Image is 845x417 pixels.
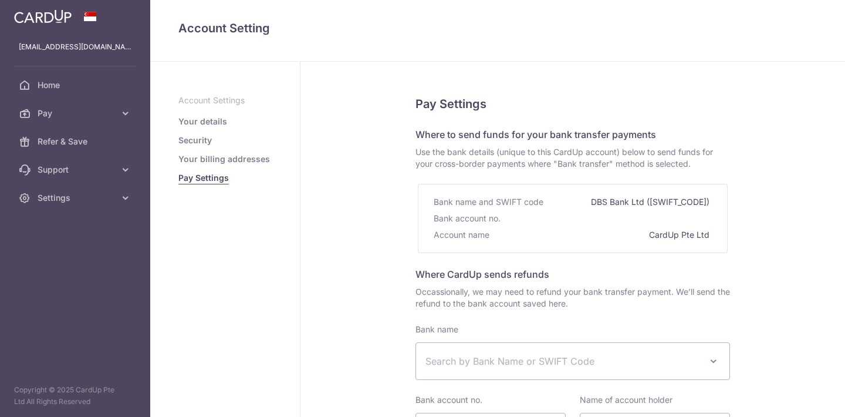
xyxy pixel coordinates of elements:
[425,354,701,368] span: Search by Bank Name or SWIFT Code
[38,136,115,147] span: Refer & Save
[434,210,503,227] div: Bank account no.
[415,324,458,335] label: Bank name
[178,116,227,127] a: Your details
[178,21,270,35] span: translation missing: en.refund_bank_accounts.show.title.account_setting
[434,194,546,210] div: Bank name and SWIFT code
[415,129,656,140] span: Where to send funds for your bank transfer payments
[38,79,115,91] span: Home
[434,227,492,243] div: Account name
[178,172,229,184] a: Pay Settings
[415,394,482,406] label: Bank account no.
[14,9,72,23] img: CardUp
[19,41,131,53] p: [EMAIL_ADDRESS][DOMAIN_NAME]
[415,286,730,310] span: Occassionally, we may need to refund your bank transfer payment. We’ll send the refund to the ban...
[178,95,272,106] p: Account Settings
[38,107,115,119] span: Pay
[591,194,712,210] div: DBS Bank Ltd ([SWIFT_CODE])
[415,95,730,113] h5: Pay Settings
[415,146,730,170] span: Use the bank details (unique to this CardUp account) below to send funds for your cross-border pa...
[178,153,270,165] a: Your billing addresses
[38,192,115,204] span: Settings
[38,164,115,176] span: Support
[415,268,549,280] span: Where CardUp sends refunds
[649,227,712,243] div: CardUp Pte Ltd
[580,394,672,406] label: Name of account holder
[178,134,212,146] a: Security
